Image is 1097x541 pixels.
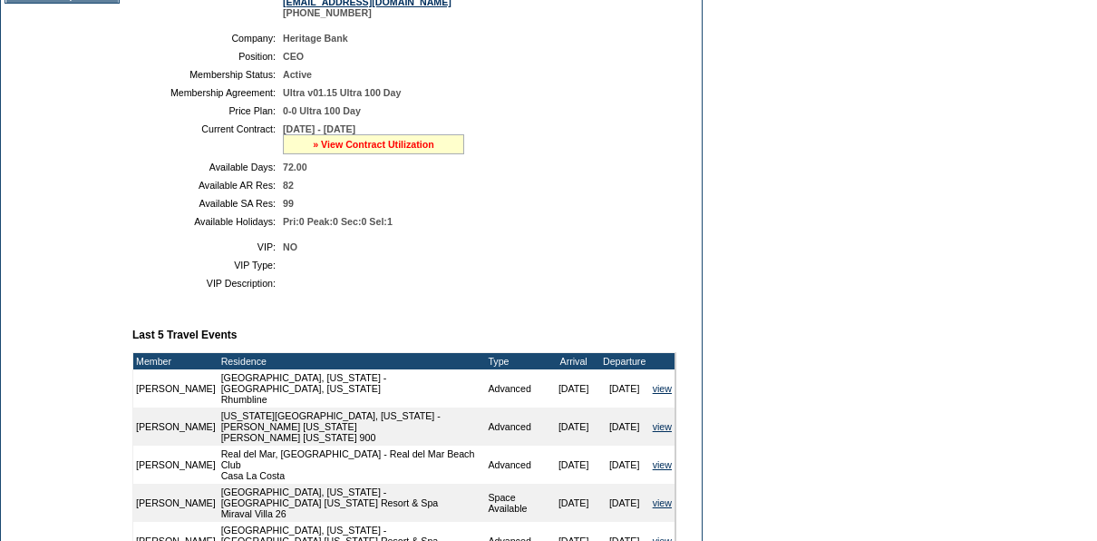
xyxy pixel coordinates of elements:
td: VIP Description: [140,278,276,289]
td: Available Days: [140,162,276,172]
td: [DATE] [599,369,650,408]
td: VIP: [140,241,276,252]
td: Available AR Res: [140,180,276,191]
a: view [653,497,672,508]
td: [DATE] [599,408,650,446]
td: Available SA Res: [140,198,276,209]
span: NO [283,241,297,252]
td: [DATE] [548,408,599,446]
td: Advanced [485,408,548,446]
td: [PERSON_NAME] [133,369,218,408]
td: [DATE] [599,446,650,484]
b: Last 5 Travel Events [132,329,237,341]
a: » View Contract Utilization [313,139,434,150]
td: Arrival [548,353,599,369]
td: [DATE] [548,484,599,522]
td: [DATE] [599,484,650,522]
td: Company: [140,33,276,44]
td: Space Available [485,484,548,522]
span: CEO [283,51,304,62]
span: 0-0 Ultra 100 Day [283,105,361,116]
td: [GEOGRAPHIC_DATA], [US_STATE] - [GEOGRAPHIC_DATA] [US_STATE] Resort & Spa Miraval Villa 26 [218,484,486,522]
span: 99 [283,198,294,209]
td: [GEOGRAPHIC_DATA], [US_STATE] - [GEOGRAPHIC_DATA], [US_STATE] Rhumbline [218,369,486,408]
td: Advanced [485,446,548,484]
td: Departure [599,353,650,369]
a: view [653,459,672,470]
td: Residence [218,353,486,369]
td: Current Contract: [140,123,276,154]
a: view [653,383,672,394]
span: 72.00 [283,162,307,172]
td: [US_STATE][GEOGRAPHIC_DATA], [US_STATE] - [PERSON_NAME] [US_STATE] [PERSON_NAME] [US_STATE] 900 [218,408,486,446]
td: [PERSON_NAME] [133,408,218,446]
td: [PERSON_NAME] [133,446,218,484]
td: [DATE] [548,446,599,484]
span: Heritage Bank [283,33,348,44]
a: view [653,421,672,432]
span: Pri:0 Peak:0 Sec:0 Sel:1 [283,216,393,227]
td: Position: [140,51,276,62]
td: Membership Status: [140,69,276,80]
td: [DATE] [548,369,599,408]
span: 82 [283,180,294,191]
td: Member [133,353,218,369]
td: VIP Type: [140,260,276,270]
td: Real del Mar, [GEOGRAPHIC_DATA] - Real del Mar Beach Club Casa La Costa [218,446,486,484]
td: Available Holidays: [140,216,276,227]
td: Price Plan: [140,105,276,116]
td: Membership Agreement: [140,87,276,98]
span: Active [283,69,312,80]
td: Advanced [485,369,548,408]
span: [DATE] - [DATE] [283,123,355,134]
td: Type [485,353,548,369]
span: Ultra v01.15 Ultra 100 Day [283,87,401,98]
td: [PERSON_NAME] [133,484,218,522]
